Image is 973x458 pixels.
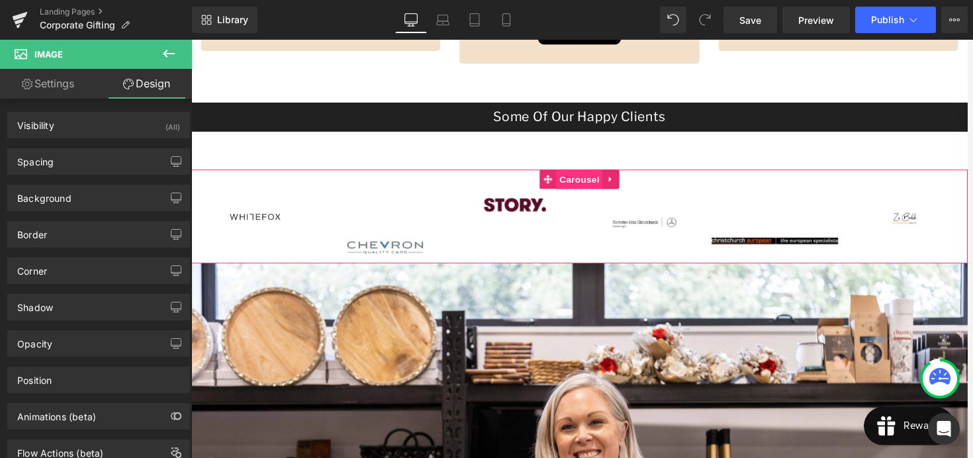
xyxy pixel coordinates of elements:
a: Landing Pages [40,7,192,17]
div: Animations (beta) [17,404,96,422]
a: Laptop [427,7,459,33]
div: Background [17,185,71,204]
iframe: Button to open loyalty program pop-up [694,379,788,418]
div: (All) [165,113,180,134]
div: Corner [17,258,47,277]
a: Expand / Collapse [424,134,441,154]
span: Image [34,49,63,60]
a: New Library [192,7,257,33]
a: Mobile [490,7,522,33]
span: Library [217,14,248,26]
div: Visibility [17,113,54,131]
span: Carousel [377,134,424,154]
span: Preview [798,13,834,27]
a: Tablet [459,7,490,33]
span: Publish [871,15,904,25]
button: More [941,7,968,33]
button: Redo [692,7,718,33]
div: Position [17,367,52,386]
span: Corporate Gifting [40,20,115,30]
span: Save [739,13,761,27]
div: Spacing [17,149,54,167]
div: Open Intercom Messenger [928,413,960,445]
a: Desktop [395,7,427,33]
div: Shadow [17,295,53,313]
a: Preview [782,7,850,33]
button: Publish [855,7,936,33]
div: Opacity [17,331,52,349]
a: Design [99,69,195,99]
button: Undo [660,7,686,33]
div: Border [17,222,47,240]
